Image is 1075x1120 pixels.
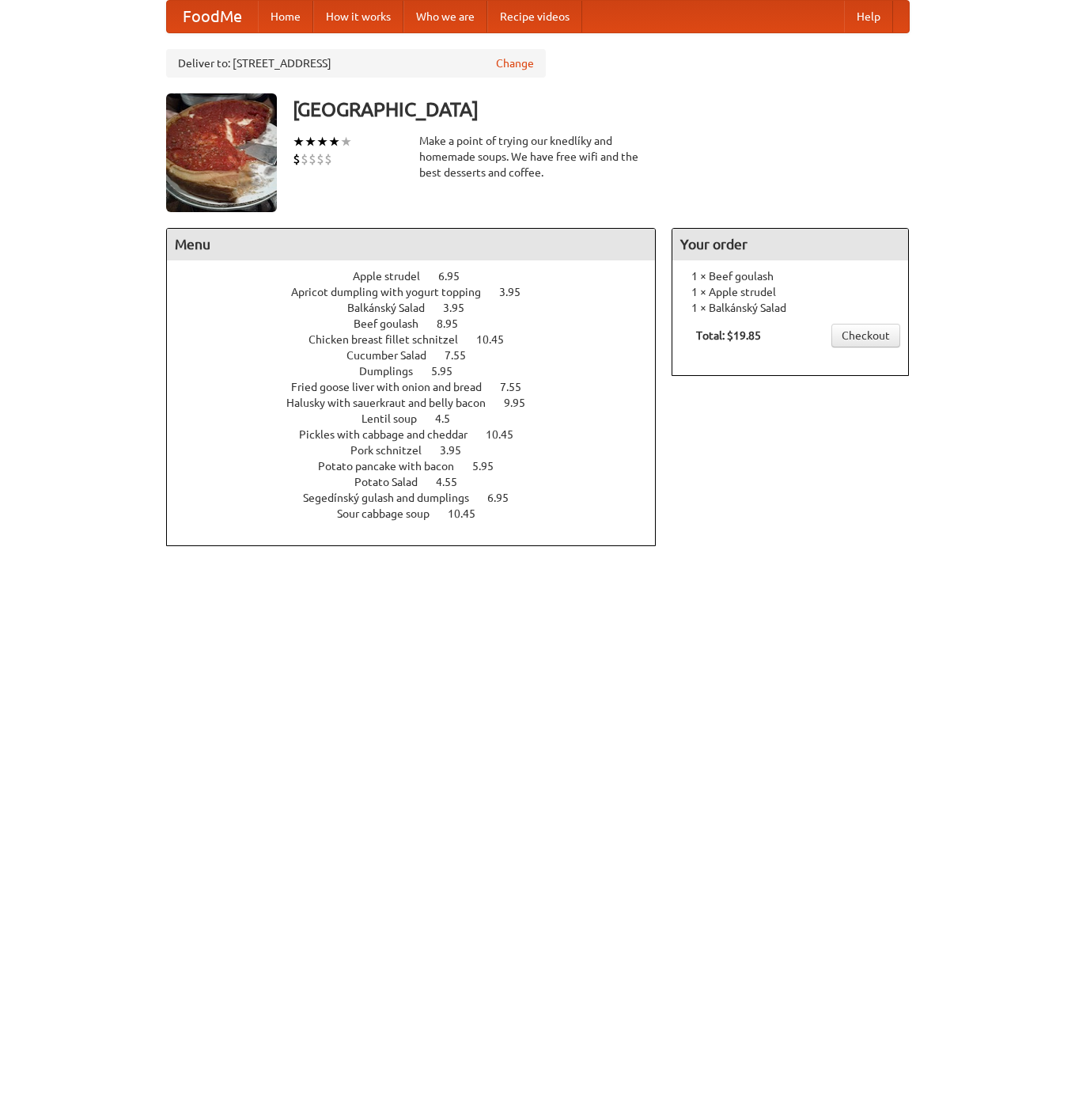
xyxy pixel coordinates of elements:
[299,428,543,441] a: Pickles with cabbage and cheddar 10.45
[440,444,477,457] span: 3.95
[354,317,487,330] a: Beef goulash 8.95
[166,93,277,212] img: angular.jpg
[318,460,470,473] span: Potato pancake with bacon
[419,133,657,180] div: Make a point of trying our knedlíky and homemade soups. We have free wifi and the best desserts a...
[350,444,490,457] a: Pork schnitzel 3.95
[361,412,479,425] a: Lentil soup 4.5
[354,476,433,488] span: Potato Salad
[316,133,328,150] li: ★
[258,1,313,32] a: Home
[316,150,324,168] li: $
[680,300,900,316] li: 1 × Balkánský Salad
[346,349,442,362] span: Cucumber Salad
[293,133,305,150] li: ★
[308,150,316,168] li: $
[308,333,533,346] a: Chicken breast fillet schnitzel 10.45
[305,133,316,150] li: ★
[313,1,403,32] a: How it works
[324,150,332,168] li: $
[680,284,900,300] li: 1 × Apple strudel
[337,507,505,520] a: Sour cabbage soup 10.45
[359,365,429,378] span: Dumplings
[299,428,483,441] span: Pickles with cabbage and cheddar
[353,270,489,283] a: Apple strudel 6.95
[293,150,301,168] li: $
[328,133,340,150] li: ★
[496,55,534,71] a: Change
[500,381,537,393] span: 7.55
[431,365,468,378] span: 5.95
[359,365,482,378] a: Dumplings 5.95
[443,302,480,314] span: 3.95
[696,329,761,342] b: Total: $19.85
[438,270,475,283] span: 6.95
[487,1,582,32] a: Recipe videos
[472,460,509,473] span: 5.95
[167,1,258,32] a: FoodMe
[291,381,498,393] span: Fried goose liver with onion and bread
[354,317,434,330] span: Beef goulash
[354,476,486,488] a: Potato Salad 4.55
[437,317,474,330] span: 8.95
[303,492,485,504] span: Segedínský gulash and dumplings
[486,428,529,441] span: 10.45
[672,229,908,260] h4: Your order
[308,333,474,346] span: Chicken breast fillet schnitzel
[291,286,550,298] a: Apricot dumpling with yogurt topping 3.95
[347,302,494,314] a: Balkánský Salad 3.95
[436,476,473,488] span: 4.55
[445,349,482,362] span: 7.55
[167,229,656,260] h4: Menu
[680,268,900,284] li: 1 × Beef goulash
[303,492,538,504] a: Segedínský gulash and dumplings 6.95
[831,324,900,347] a: Checkout
[476,333,520,346] span: 10.45
[286,397,555,409] a: Halusky with sauerkraut and belly bacon 9.95
[435,412,466,425] span: 4.5
[346,349,495,362] a: Cucumber Salad 7.55
[353,270,436,283] span: Apple strudel
[166,49,546,78] div: Deliver to: [STREET_ADDRESS]
[318,460,523,473] a: Potato pancake with bacon 5.95
[337,507,445,520] span: Sour cabbage soup
[340,133,352,150] li: ★
[286,397,502,409] span: Halusky with sauerkraut and belly bacon
[291,286,497,298] span: Apricot dumpling with yogurt topping
[301,150,308,168] li: $
[350,444,437,457] span: Pork schnitzel
[504,397,541,409] span: 9.95
[844,1,893,32] a: Help
[403,1,487,32] a: Who we are
[448,507,491,520] span: 10.45
[293,93,910,125] h3: [GEOGRAPHIC_DATA]
[291,381,551,393] a: Fried goose liver with onion and bread 7.55
[487,492,524,504] span: 6.95
[499,286,536,298] span: 3.95
[361,412,433,425] span: Lentil soup
[347,302,441,314] span: Balkánský Salad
